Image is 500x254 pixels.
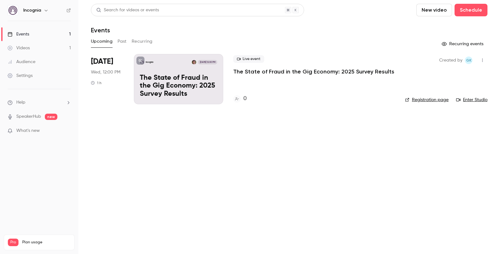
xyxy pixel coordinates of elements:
[416,4,452,16] button: New video
[91,54,124,104] div: Sep 24 Wed, 12:00 PM (America/New York)
[16,99,25,106] span: Help
[8,239,18,246] span: Pro
[132,36,153,46] button: Recurring
[455,4,487,16] button: Schedule
[118,36,127,46] button: Past
[243,95,247,103] h4: 0
[91,80,102,85] div: 1 h
[45,114,57,120] span: new
[91,57,113,67] span: [DATE]
[146,61,153,64] p: Incognia
[465,57,472,64] span: Gianna Kennedy
[192,60,196,64] img: Victor Cavalcanti
[8,59,35,65] div: Audience
[96,7,159,14] div: Search for videos or events
[91,26,110,34] h1: Events
[8,99,71,106] li: help-dropdown-opener
[233,95,247,103] a: 0
[91,69,120,75] span: Wed, 12:00 PM
[198,60,217,64] span: [DATE] 12:00 PM
[23,7,41,14] h6: Incognia
[140,74,217,98] p: The State of Fraud in the Gig Economy: 2025 Survey Results
[8,31,29,37] div: Events
[91,36,113,46] button: Upcoming
[439,57,462,64] span: Created by
[16,113,41,120] a: SpeakerHub
[8,45,30,51] div: Videos
[466,57,471,64] span: GK
[456,97,487,103] a: Enter Studio
[405,97,449,103] a: Registration page
[8,5,18,15] img: Incognia
[8,73,33,79] div: Settings
[16,127,40,134] span: What's new
[439,39,487,49] button: Recurring events
[233,55,264,63] span: Live event
[233,68,394,75] a: The State of Fraud in the Gig Economy: 2025 Survey Results
[22,240,71,245] span: Plan usage
[134,54,223,104] a: The State of Fraud in the Gig Economy: 2025 Survey ResultsIncogniaVictor Cavalcanti[DATE] 12:00 P...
